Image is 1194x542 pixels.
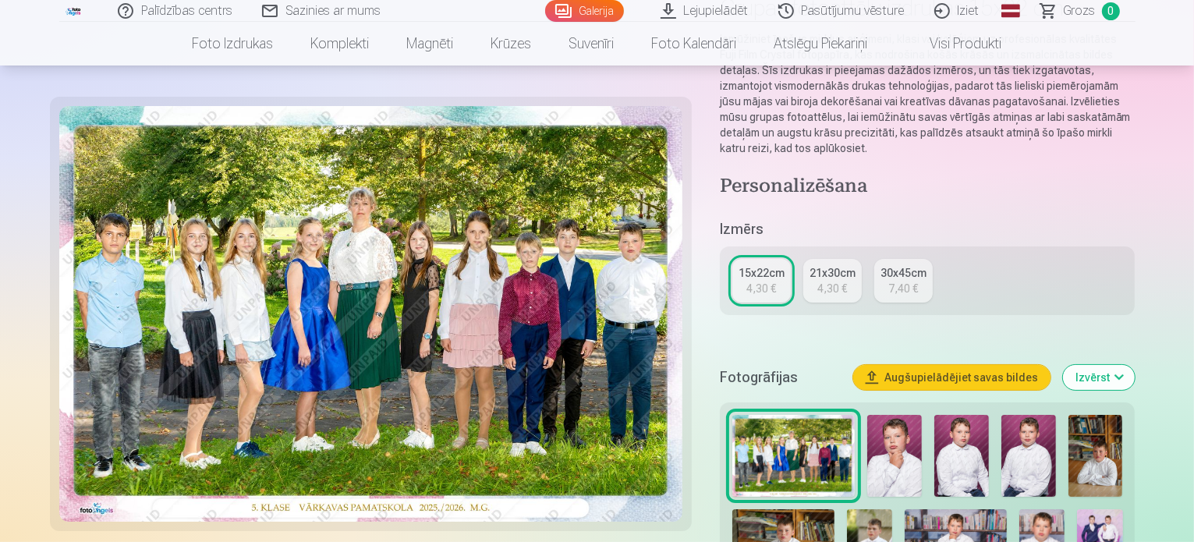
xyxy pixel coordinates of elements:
[756,22,887,66] a: Atslēgu piekariņi
[174,22,292,66] a: Foto izdrukas
[720,175,1136,200] h4: Personalizēšana
[633,22,756,66] a: Foto kalendāri
[887,22,1021,66] a: Visi produkti
[551,22,633,66] a: Suvenīri
[888,281,918,296] div: 7,40 €
[1064,2,1096,20] span: Grozs
[803,259,862,303] a: 21x30cm4,30 €
[746,281,776,296] div: 4,30 €
[874,259,933,303] a: 30x45cm7,40 €
[853,365,1051,390] button: Augšupielādējiet savas bildes
[720,218,1136,240] h5: Izmērs
[1063,365,1135,390] button: Izvērst
[817,281,847,296] div: 4,30 €
[1102,2,1120,20] span: 0
[720,31,1136,156] p: Iemūžiniet īpašus mirkļus ar ģimeni, klasi vai kolēģiem uz profesionālas kvalitātes Fuji Film Cry...
[810,265,856,281] div: 21x30cm
[880,265,927,281] div: 30x45cm
[473,22,551,66] a: Krūzes
[720,367,841,388] h5: Fotogrāfijas
[292,22,388,66] a: Komplekti
[66,6,83,16] img: /fa1
[732,259,791,303] a: 15x22cm4,30 €
[388,22,473,66] a: Magnēti
[739,265,785,281] div: 15x22cm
